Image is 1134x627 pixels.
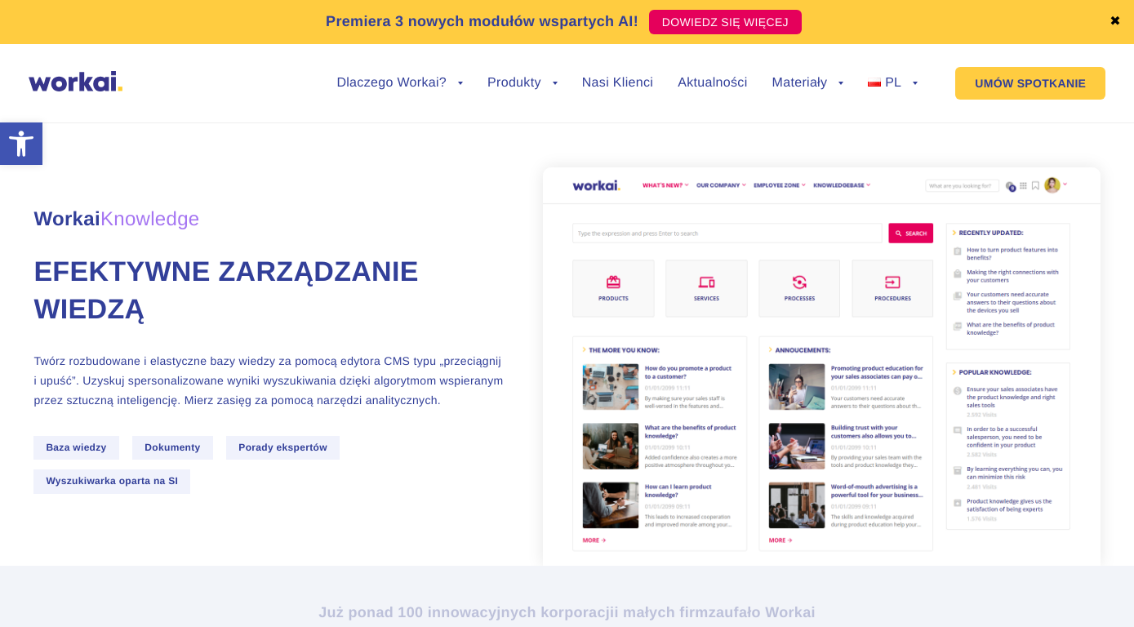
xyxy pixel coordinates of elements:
span: Dokumenty [132,436,212,460]
h2: Już ponad 100 innowacyjnych korporacji zaufało Workai [114,603,1021,622]
a: Aktualności [678,77,747,90]
span: PL [885,76,901,90]
p: Twórz rozbudowane i elastyczne bazy wiedzy za pomocą edytora CMS typu „przeciągnij i upuść”. Uzys... [33,351,503,410]
a: Materiały [772,77,844,90]
a: UMÓW SPOTKANIE [955,67,1105,100]
h1: Efektywne zarządzanie wiedzą [33,254,503,329]
span: Baza wiedzy [33,436,118,460]
a: DOWIEDZ SIĘ WIĘCEJ [649,10,802,34]
p: Premiera 3 nowych modułów wspartych AI! [326,11,638,33]
a: Dlaczego Workai? [336,77,463,90]
i: i małych firm [614,604,708,620]
span: Wyszukiwarka oparta na SI [33,469,190,493]
a: Produkty [487,77,558,90]
em: Knowledge [100,208,200,230]
a: ✖ [1110,16,1121,29]
span: Porady ekspertów [226,436,340,460]
a: Nasi Klienci [582,77,653,90]
span: Workai [33,190,199,229]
